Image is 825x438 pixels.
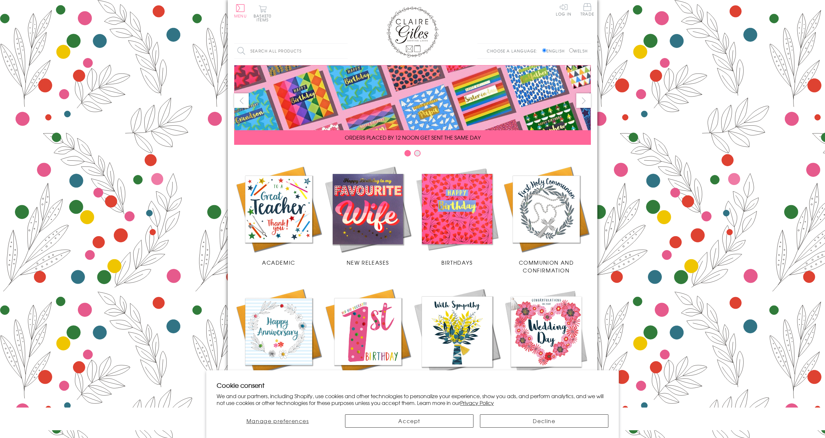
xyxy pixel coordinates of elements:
[323,287,413,389] a: Age Cards
[246,417,309,425] span: Manage preferences
[234,4,247,18] button: Menu
[234,287,323,389] a: Anniversary
[345,133,481,141] span: ORDERS PLACED BY 12 NOON GET SENT THE SAME DAY
[217,381,608,390] h2: Cookie consent
[580,3,594,16] span: Trade
[217,393,608,406] p: We and our partners, including Shopify, use cookies and other technologies to personalize your ex...
[542,48,568,54] label: English
[480,414,608,428] button: Decline
[234,150,591,160] div: Carousel Pagination
[323,165,413,266] a: New Releases
[569,48,573,52] input: Welsh
[576,93,591,108] button: next
[257,13,271,23] span: 0 items
[262,259,295,266] span: Academic
[519,259,574,274] span: Communion and Confirmation
[569,48,588,54] label: Welsh
[502,287,591,389] a: Wedding Occasions
[234,44,348,58] input: Search all products
[542,48,546,52] input: English
[460,399,494,407] a: Privacy Policy
[580,3,594,17] a: Trade
[254,5,271,22] button: Basket0 items
[487,48,541,54] p: Choose a language:
[441,259,472,266] span: Birthdays
[414,150,421,156] button: Carousel Page 2
[502,165,591,274] a: Communion and Confirmation
[234,13,247,19] span: Menu
[345,414,473,428] button: Accept
[413,165,502,266] a: Birthdays
[387,6,438,58] img: Claire Giles Greetings Cards
[234,93,249,108] button: prev
[217,414,339,428] button: Manage preferences
[404,150,411,156] button: Carousel Page 1 (Current Slide)
[413,287,502,389] a: Sympathy
[556,3,571,16] a: Log In
[234,165,323,266] a: Academic
[347,259,389,266] span: New Releases
[341,44,348,58] input: Search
